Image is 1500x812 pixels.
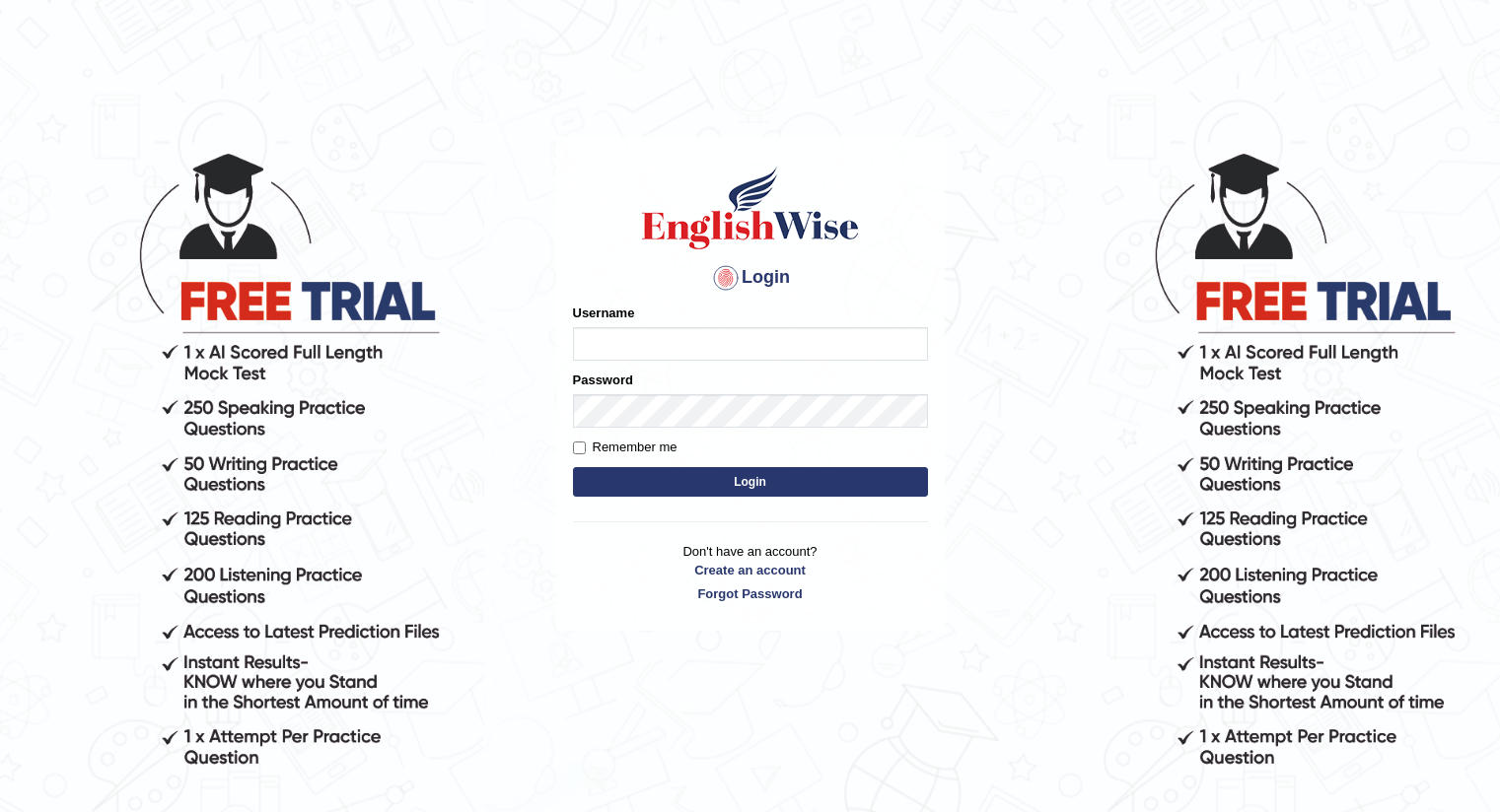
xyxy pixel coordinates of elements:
a: Forgot Password [573,584,928,603]
label: Remember me [573,438,678,457]
input: Remember me [573,441,586,454]
img: Logo of English Wise sign in for intelligent practice with AI [638,164,863,252]
label: Username [573,304,635,322]
button: Login [573,467,928,497]
label: Password [573,371,633,389]
p: Don't have an account? [573,542,928,603]
a: Create an account [573,561,928,579]
h4: Login [573,262,928,294]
